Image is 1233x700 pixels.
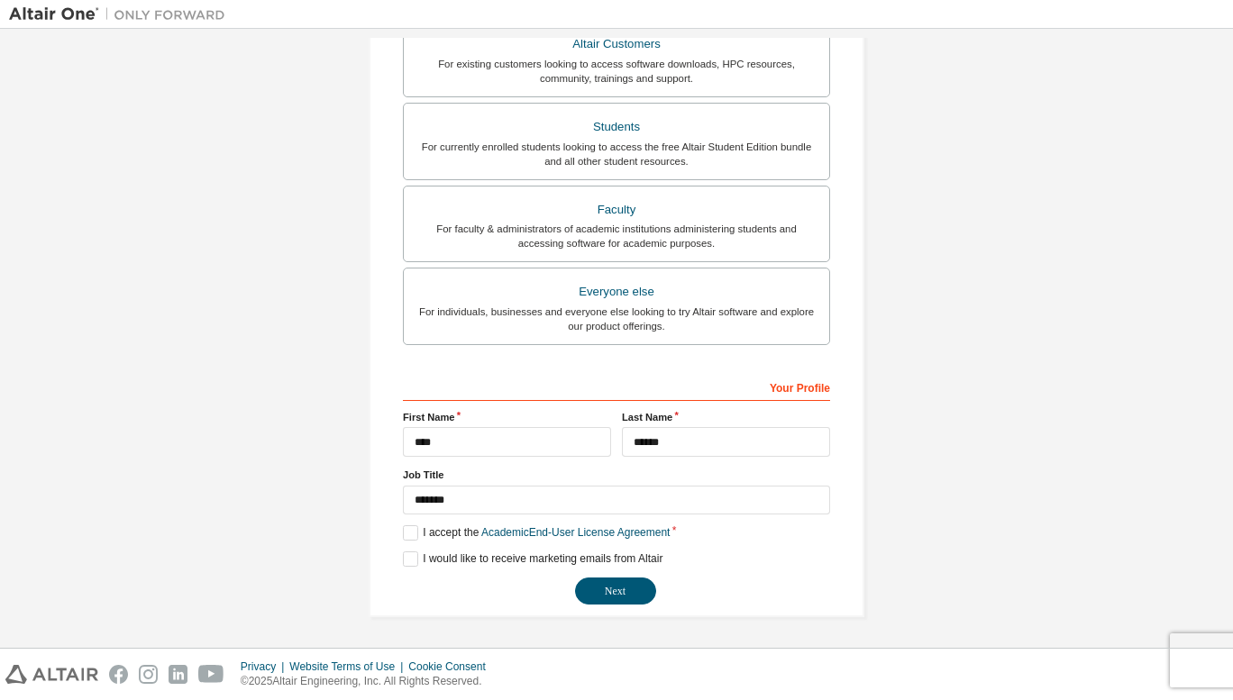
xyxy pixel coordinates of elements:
div: Cookie Consent [408,659,496,674]
label: I would like to receive marketing emails from Altair [403,551,662,567]
img: youtube.svg [198,665,224,684]
div: Everyone else [415,279,818,305]
div: Your Profile [403,372,830,401]
label: Last Name [622,410,830,424]
img: altair_logo.svg [5,665,98,684]
label: I accept the [403,525,670,541]
div: For currently enrolled students looking to access the free Altair Student Edition bundle and all ... [415,140,818,168]
div: Privacy [241,659,289,674]
img: linkedin.svg [169,665,187,684]
p: © 2025 Altair Engineering, Inc. All Rights Reserved. [241,674,497,689]
div: For existing customers looking to access software downloads, HPC resources, community, trainings ... [415,57,818,86]
div: Students [415,114,818,140]
div: For faculty & administrators of academic institutions administering students and accessing softwa... [415,222,818,250]
div: Altair Customers [415,32,818,57]
img: facebook.svg [109,665,128,684]
img: Altair One [9,5,234,23]
div: Website Terms of Use [289,659,408,674]
label: Job Title [403,468,830,482]
img: instagram.svg [139,665,158,684]
a: Academic End-User License Agreement [481,526,670,539]
div: For individuals, businesses and everyone else looking to try Altair software and explore our prod... [415,305,818,333]
button: Next [575,577,656,605]
label: First Name [403,410,611,424]
div: Faculty [415,197,818,223]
